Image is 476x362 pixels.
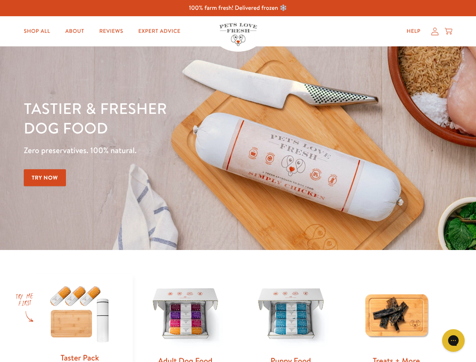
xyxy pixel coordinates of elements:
[219,23,257,46] img: Pets Love Fresh
[18,24,56,39] a: Shop All
[438,327,468,354] iframe: Gorgias live chat messenger
[93,24,129,39] a: Reviews
[24,169,66,186] a: Try Now
[132,24,187,39] a: Expert Advice
[59,24,90,39] a: About
[24,98,309,138] h1: Tastier & fresher dog food
[401,24,427,39] a: Help
[24,144,309,157] p: Zero preservatives. 100% natural.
